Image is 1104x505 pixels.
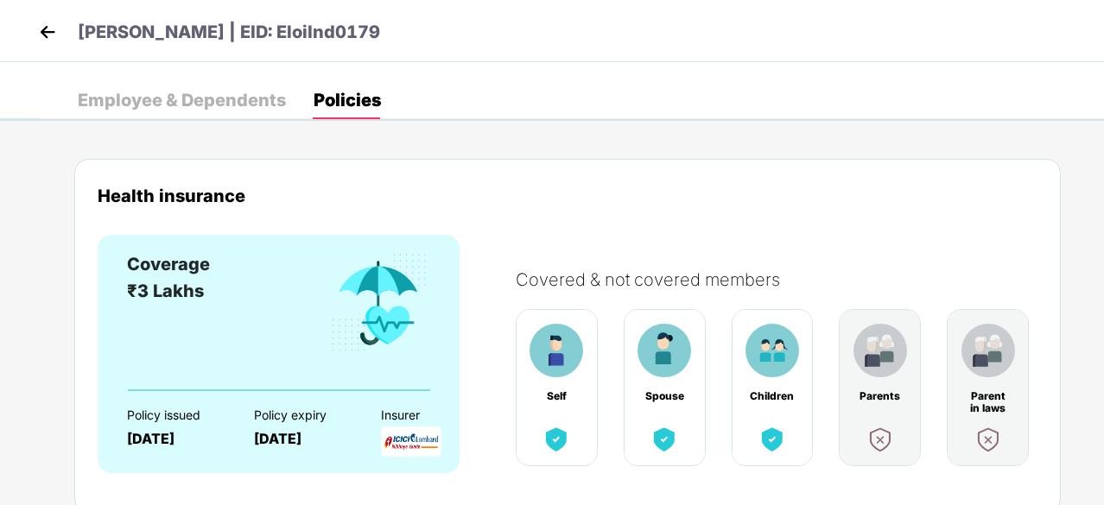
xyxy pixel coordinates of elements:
p: [PERSON_NAME] | EID: EloiInd0179 [78,19,380,46]
img: benefitCardImg [746,324,799,377]
span: ₹3 Lakhs [127,281,204,301]
div: Covered & not covered members [516,269,1055,290]
img: benefitCardImg [961,324,1015,377]
div: Insurer [381,408,478,422]
div: [DATE] [254,431,351,447]
img: benefitCardImg [865,424,896,455]
div: Policies [314,92,381,109]
img: benefitCardImg [328,251,430,355]
div: Employee & Dependents [78,92,286,109]
img: benefitCardImg [649,424,680,455]
img: benefitCardImg [973,424,1004,455]
div: Self [534,390,579,402]
img: benefitCardImg [530,324,583,377]
img: benefitCardImg [638,324,691,377]
div: Policy issued [127,408,224,422]
img: InsurerLogo [381,426,441,457]
div: Health insurance [98,186,1037,205]
div: Parent in laws [966,390,1011,402]
div: Children [750,390,795,402]
div: Policy expiry [254,408,351,422]
img: benefitCardImg [541,424,572,455]
div: Spouse [642,390,687,402]
div: Coverage [127,251,210,278]
img: benefitCardImg [853,324,907,377]
img: benefitCardImg [757,424,788,455]
div: [DATE] [127,431,224,447]
div: Parents [858,390,903,402]
img: back [35,19,60,45]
